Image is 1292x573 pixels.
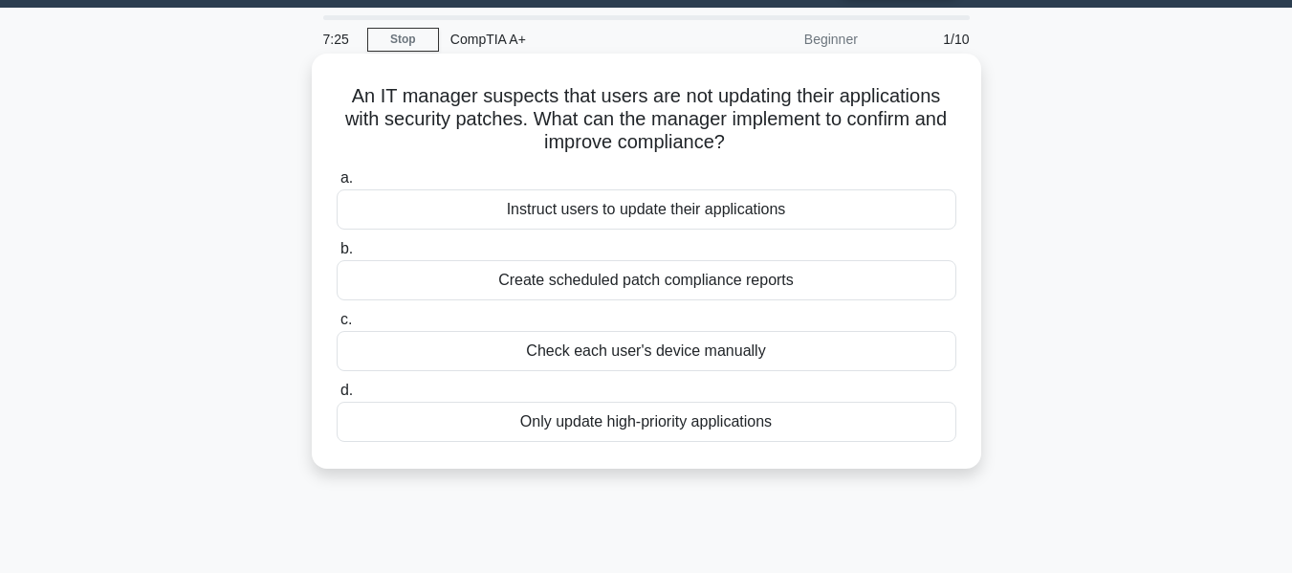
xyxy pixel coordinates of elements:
[340,240,353,256] span: b.
[340,169,353,186] span: a.
[367,28,439,52] a: Stop
[337,189,956,230] div: Instruct users to update their applications
[337,260,956,300] div: Create scheduled patch compliance reports
[335,84,958,155] h5: An IT manager suspects that users are not updating their applications with security patches. What...
[340,382,353,398] span: d.
[340,311,352,327] span: c.
[337,331,956,371] div: Check each user's device manually
[312,20,367,58] div: 7:25
[702,20,869,58] div: Beginner
[869,20,981,58] div: 1/10
[337,402,956,442] div: Only update high-priority applications
[439,20,702,58] div: CompTIA A+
